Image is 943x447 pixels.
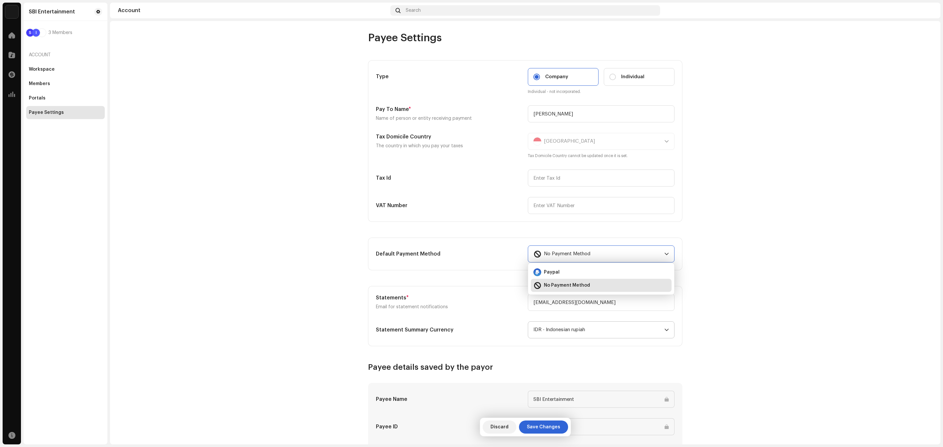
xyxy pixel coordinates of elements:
input: — [528,418,675,435]
h3: Payee details saved by the payor [368,362,682,372]
button: Discard [483,420,516,434]
span: Discard [490,420,508,434]
h5: Type [376,73,523,80]
span: IDR - Indonesian rupiah [533,322,664,338]
h5: Pay To Name [376,105,523,113]
span: Individual [621,73,644,80]
div: S [26,29,34,37]
span: Payee Settings [368,31,442,45]
img: de0d2825-999c-4937-b35a-9adca56ee094 [5,5,18,18]
re-m-nav-item: Portals [26,92,105,105]
h5: Default Payment Method [376,250,523,258]
re-m-nav-item: Payee Settings [26,106,105,119]
input: Enter email [528,294,675,311]
h5: Tax Domicile Country [376,133,523,141]
div: dropdown trigger [664,246,669,262]
span: No Payment Method [533,246,664,262]
re-a-nav-header: Account [26,47,105,63]
h5: Tax Id [376,174,523,182]
div: Portals [29,96,46,101]
span: No Payment Method [544,246,590,262]
div: SBI Entertainment [29,9,75,14]
div: I [32,29,40,37]
ul: Option List [528,263,674,295]
input: Enter Tax Id [528,170,675,187]
span: Search [406,8,421,13]
div: Members [29,81,50,86]
h5: Statement Summary Currency [376,326,523,334]
div: Account [118,8,388,13]
re-m-nav-item: Members [26,77,105,90]
p: Name of person or entity receiving payment [376,115,523,122]
re-m-nav-item: Workspace [26,63,105,76]
h5: VAT Number [376,202,523,209]
input: Enter name [528,105,675,122]
div: Payee Settings [29,110,64,115]
input: Enter VAT Number [528,197,675,214]
li: No Payment Method [531,279,672,292]
p: The country in which you pay your taxes [376,142,523,150]
span: Company [545,73,568,80]
span: 3 Members [48,30,72,35]
h5: Payee ID [376,423,523,431]
span: Paypal [544,269,560,276]
img: 7a451cc1-1008-4d9a-b801-c0293ab6a051 [38,29,46,37]
span: Save Changes [527,420,560,434]
img: 7a451cc1-1008-4d9a-b801-c0293ab6a051 [922,5,933,16]
div: Workspace [29,67,55,72]
span: No Payment Method [544,282,590,289]
button: Save Changes [519,420,568,434]
div: dropdown trigger [664,322,669,338]
h5: Payee Name [376,395,523,403]
li: Paypal [531,266,672,279]
small: Individual - not incorporated. [528,88,675,95]
small: Tax Domicile Country cannot be updated once it is set. [528,152,675,159]
h5: Statements [376,294,523,302]
p: Email for statement notifications [376,303,523,311]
